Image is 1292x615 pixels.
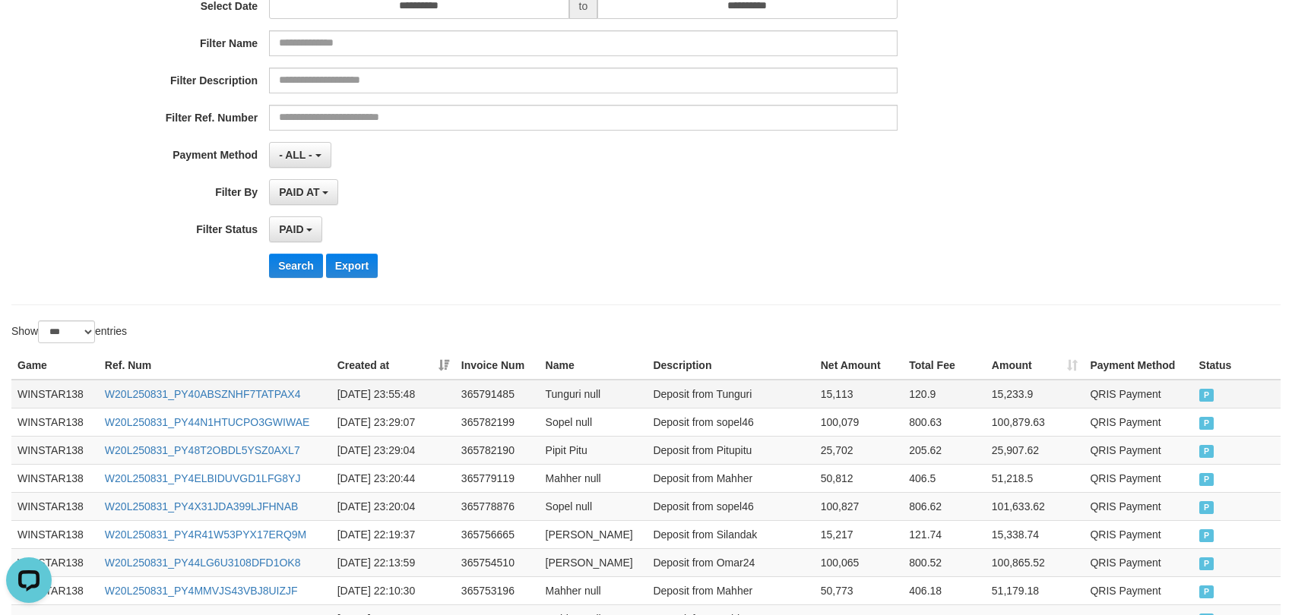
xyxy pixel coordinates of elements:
td: 100,065 [815,548,904,576]
td: Sopel null [540,492,648,520]
th: Game [11,352,99,380]
td: [DATE] 23:29:04 [331,436,455,464]
span: PAID [1199,389,1214,402]
button: Open LiveChat chat widget [6,6,52,52]
td: 51,179.18 [986,576,1085,604]
td: 100,079 [815,408,904,436]
td: [DATE] 23:29:07 [331,408,455,436]
span: PAID [1199,445,1214,458]
td: QRIS Payment [1084,380,1192,408]
td: 50,773 [815,576,904,604]
span: PAID AT [279,186,319,198]
td: 800.52 [903,548,986,576]
td: WINSTAR138 [11,436,99,464]
td: Deposit from Mahher [647,576,814,604]
th: Net Amount [815,352,904,380]
td: 365756665 [455,520,540,548]
th: Ref. Num [99,352,331,380]
a: W20L250831_PY44LG6U3108DFD1OK8 [105,557,301,569]
td: 800.63 [903,408,986,436]
span: PAID [1199,557,1214,570]
td: 15,217 [815,520,904,548]
td: QRIS Payment [1084,548,1192,576]
td: 15,113 [815,380,904,408]
th: Invoice Num [455,352,540,380]
td: 15,233.9 [986,380,1085,408]
td: WINSTAR138 [11,492,99,520]
th: Status [1193,352,1281,380]
a: W20L250831_PY4MMVJS43VBJ8UIZJF [105,585,298,597]
a: W20L250831_PY40ABSZNHF7TATPAX4 [105,388,301,400]
a: W20L250831_PY4ELBIDUVGD1LFG8YJ [105,472,301,484]
td: 15,338.74 [986,520,1085,548]
span: PAID [1199,585,1214,598]
th: Payment Method [1084,352,1192,380]
span: PAID [279,223,303,235]
span: PAID [1199,473,1214,486]
td: 100,865.52 [986,548,1085,576]
td: WINSTAR138 [11,380,99,408]
a: W20L250831_PY48T2OBDL5YSZ0AXL7 [105,444,300,456]
td: WINSTAR138 [11,548,99,576]
td: [DATE] 22:10:30 [331,576,455,604]
th: Amount: activate to sort column ascending [986,352,1085,380]
td: 365782190 [455,436,540,464]
td: Deposit from Silandak [647,520,814,548]
button: Export [326,254,378,278]
a: W20L250831_PY44N1HTUCPO3GWIWAE [105,416,309,428]
td: Mahher null [540,576,648,604]
select: Showentries [38,320,95,343]
td: [PERSON_NAME] [540,520,648,548]
td: 806.62 [903,492,986,520]
td: 365779119 [455,464,540,492]
label: Show entries [11,320,127,343]
td: 25,702 [815,436,904,464]
td: 205.62 [903,436,986,464]
td: 365782199 [455,408,540,436]
th: Total Fee [903,352,986,380]
th: Name [540,352,648,380]
td: 50,812 [815,464,904,492]
td: WINSTAR138 [11,408,99,436]
td: Deposit from sopel46 [647,408,814,436]
td: Deposit from Tunguri [647,380,814,408]
td: 406.18 [903,576,986,604]
td: QRIS Payment [1084,436,1192,464]
td: QRIS Payment [1084,576,1192,604]
td: QRIS Payment [1084,408,1192,436]
th: Created at: activate to sort column ascending [331,352,455,380]
td: [DATE] 23:55:48 [331,380,455,408]
td: 25,907.62 [986,436,1085,464]
td: Mahher null [540,464,648,492]
span: PAID [1199,529,1214,542]
a: W20L250831_PY4X31JDA399LJFHNAB [105,500,299,512]
span: PAID [1199,501,1214,514]
td: 365778876 [455,492,540,520]
td: QRIS Payment [1084,520,1192,548]
td: 406.5 [903,464,986,492]
td: [DATE] 23:20:04 [331,492,455,520]
a: W20L250831_PY4R41W53PYX17ERQ9M [105,528,306,541]
td: Pipit Pitu [540,436,648,464]
td: Deposit from Pitupitu [647,436,814,464]
td: [DATE] 22:13:59 [331,548,455,576]
td: Deposit from Mahher [647,464,814,492]
span: - ALL - [279,149,312,161]
button: Search [269,254,323,278]
td: QRIS Payment [1084,464,1192,492]
td: Deposit from Omar24 [647,548,814,576]
td: WINSTAR138 [11,520,99,548]
td: 100,827 [815,492,904,520]
td: Sopel null [540,408,648,436]
td: Tunguri null [540,380,648,408]
button: PAID AT [269,179,338,205]
th: Description [647,352,814,380]
td: [PERSON_NAME] [540,548,648,576]
td: 365753196 [455,576,540,604]
td: QRIS Payment [1084,492,1192,520]
button: PAID [269,216,322,242]
td: Deposit from sopel46 [647,492,814,520]
td: 100,879.63 [986,408,1085,436]
button: - ALL - [269,142,331,168]
td: 121.74 [903,520,986,548]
